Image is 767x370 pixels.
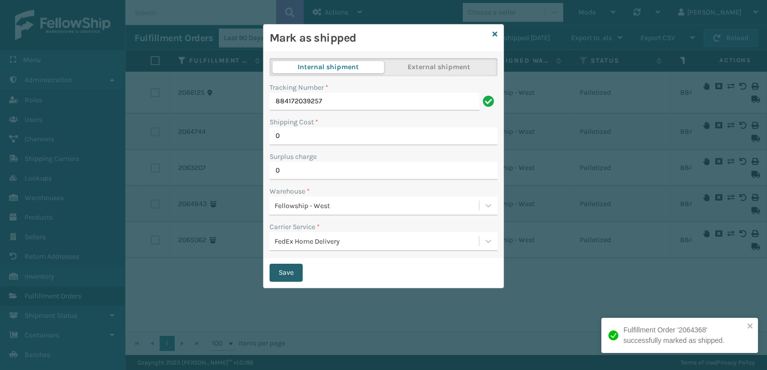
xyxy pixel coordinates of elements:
label: Carrier Service [270,222,320,232]
label: Tracking Number [270,82,328,93]
label: Shipping Cost [270,117,318,127]
div: Fellowship - West [275,201,480,211]
button: Internal shipment [273,61,384,73]
h3: Mark as shipped [270,31,488,46]
div: FedEx Home Delivery [275,236,480,247]
button: External shipment [383,61,495,73]
div: Fulfillment Order '2064368' successfully marked as shipped. [623,325,744,346]
label: Surplus charge [270,151,317,162]
button: Save [270,264,303,282]
label: Warehouse [270,186,310,197]
button: close [747,322,754,331]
